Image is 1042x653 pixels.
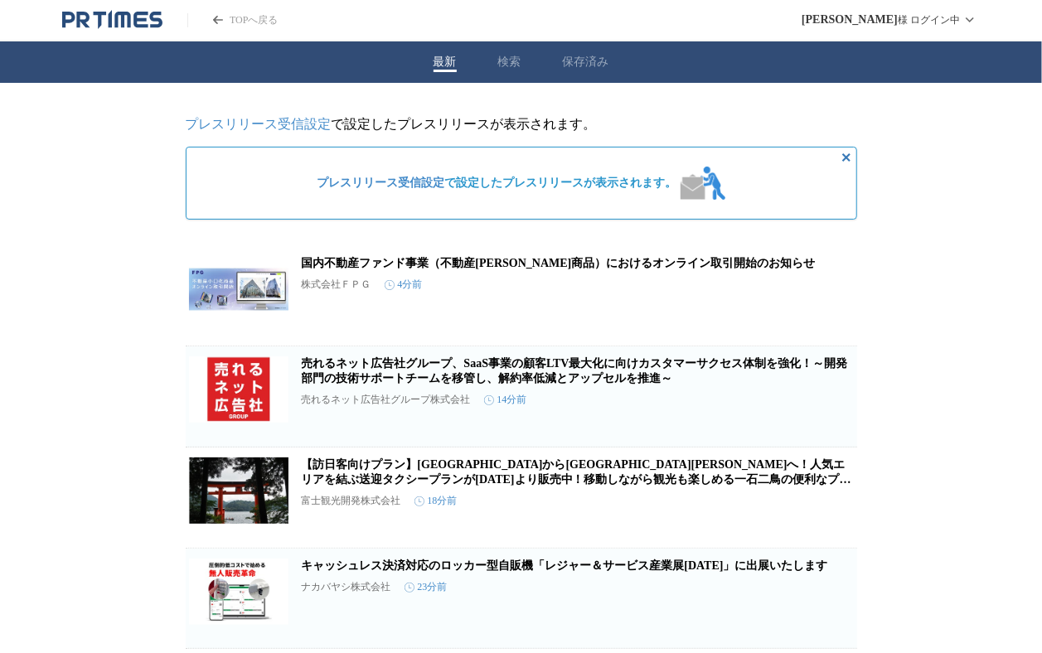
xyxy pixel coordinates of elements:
a: PR TIMESのトップページはこちら [187,13,278,27]
img: 【訪日客向けプラン】河口湖駅から箱根・三島駅へ！人気エリアを結ぶ送迎タクシープランが2025年9月22日より販売中！移動しながら観光も楽しめる一石二鳥の便利なプラン [189,457,288,524]
time: 23分前 [405,580,448,594]
a: 【訪日客向けプラン】[GEOGRAPHIC_DATA]から[GEOGRAPHIC_DATA][PERSON_NAME]へ！人気エリアを結ぶ送迎タクシープランが[DATE]より販売中！移動しながら... [302,458,851,501]
span: [PERSON_NAME] [802,13,898,27]
button: 非表示にする [836,148,856,167]
a: 売れるネット広告社グループ、SaaS事業の顧客LTV最大化に向けカスタマーサクセス体制を強化！～開発部門の技術サポートチームを移管し、解約率低減とアップセルを推進～ [302,357,848,385]
p: 株式会社ＦＰＧ [302,278,371,292]
button: 検索 [498,55,521,70]
p: で設定したプレスリリースが表示されます。 [186,116,857,133]
time: 14分前 [484,393,527,407]
a: プレスリリース受信設定 [186,117,332,131]
a: プレスリリース受信設定 [317,177,445,189]
span: で設定したプレスリリースが表示されます。 [317,176,677,191]
img: 国内不動産ファンド事業（不動産小口化商品）におけるオンライン取引開始のお知らせ [189,256,288,322]
button: 最新 [434,55,457,70]
time: 4分前 [385,278,423,292]
button: 保存済み [563,55,609,70]
a: 国内不動産ファンド事業（不動産[PERSON_NAME]商品）におけるオンライン取引開始のお知らせ [302,257,816,269]
time: 18分前 [414,494,458,508]
p: 売れるネット広告社グループ株式会社 [302,393,471,407]
p: ナカバヤシ株式会社 [302,580,391,594]
a: キャッシュレス決済対応のロッカー型自販機「レジャー＆サービス産業展[DATE]」に出展いたします [302,559,828,572]
a: PR TIMESのトップページはこちら [62,10,162,30]
p: 富士観光開発株式会社 [302,494,401,508]
img: 売れるネット広告社グループ、SaaS事業の顧客LTV最大化に向けカスタマーサクセス体制を強化！～開発部門の技術サポートチームを移管し、解約率低減とアップセルを推進～ [189,356,288,423]
img: キャッシュレス決済対応のロッカー型自販機「レジャー＆サービス産業展2025」に出展いたします [189,559,288,625]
